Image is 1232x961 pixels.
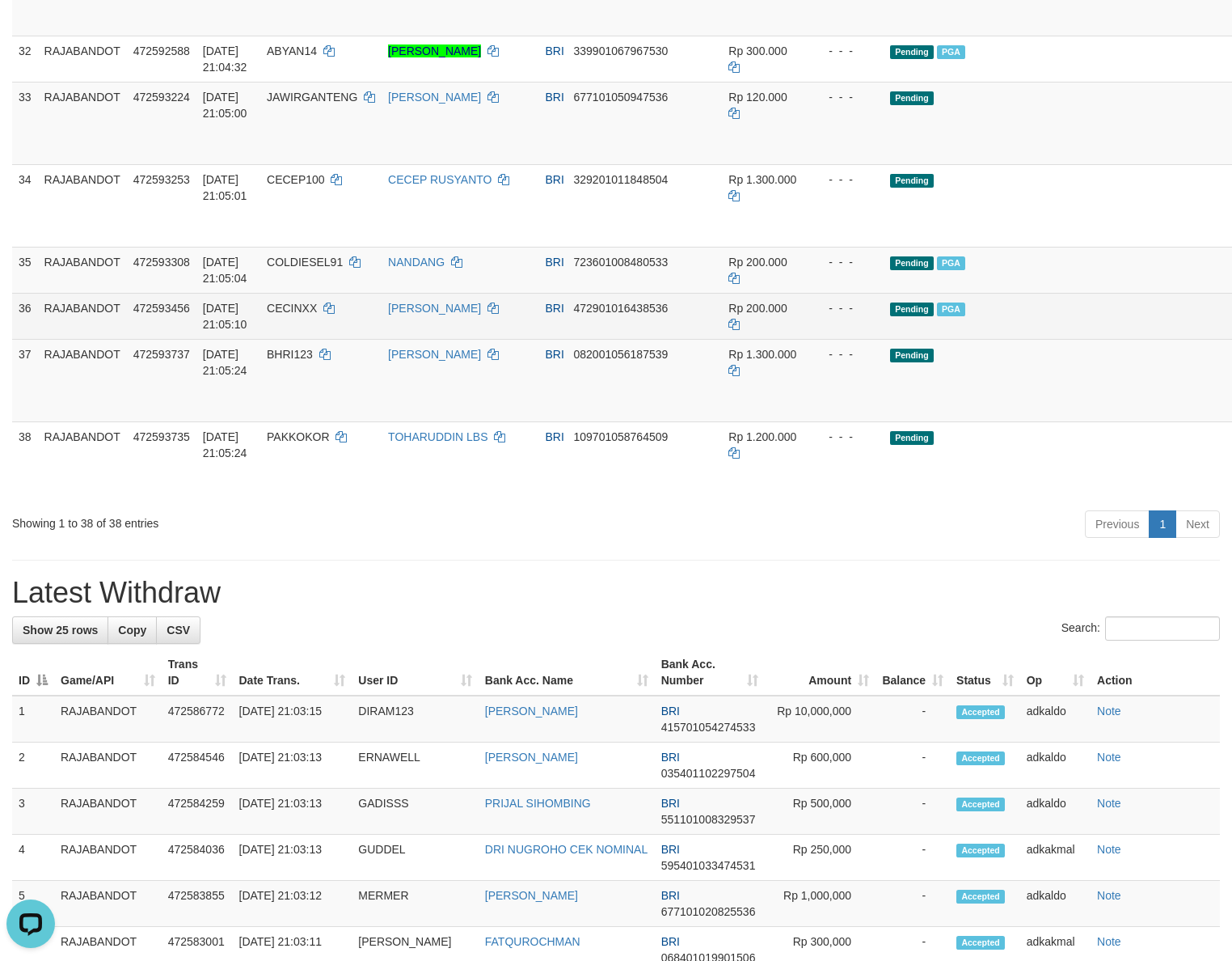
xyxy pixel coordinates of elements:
[12,835,54,881] td: 4
[267,44,317,57] span: ABYAN14
[661,813,756,826] span: Copy 551101008329537 to clipboard
[890,45,934,59] span: Pending
[661,721,756,734] span: Copy 415701054274533 to clipboard
[1105,616,1220,641] input: Search:
[54,789,162,835] td: RAJABANDOT
[937,256,965,270] span: PGA
[485,889,578,902] a: [PERSON_NAME]
[12,650,54,696] th: ID: activate to sort column descending
[267,430,330,443] span: PAKKOKOR
[133,256,190,269] span: 472593308
[816,300,877,316] div: - - -
[133,173,190,186] span: 472593253
[118,624,146,637] span: Copy
[765,650,875,696] th: Amount: activate to sort column ascending
[12,247,38,293] td: 35
[12,509,501,531] div: Showing 1 to 38 of 38 entries
[12,339,38,421] td: 37
[890,174,934,188] span: Pending
[956,844,1005,857] span: Accepted
[12,164,38,247] td: 34
[54,650,162,696] th: Game/API: activate to sort column ascending
[233,789,352,835] td: [DATE] 21:03:13
[233,881,352,927] td: [DATE] 21:03:12
[233,835,352,881] td: [DATE] 21:03:13
[765,789,875,835] td: Rp 500,000
[203,44,247,74] span: [DATE] 21:04:32
[661,767,756,780] span: Copy 035401102297504 to clipboard
[1097,705,1121,718] a: Note
[875,650,950,696] th: Balance: activate to sort column ascending
[816,429,877,445] div: - - -
[352,789,478,835] td: GADISSS
[352,881,478,927] td: MERMER
[388,302,481,315] a: [PERSON_NAME]
[573,44,668,57] span: Copy 339901067967530 to clipboard
[38,339,127,421] td: RAJABANDOT
[1061,616,1220,641] label: Search:
[203,348,247,377] span: [DATE] 21:05:24
[352,650,478,696] th: User ID: activate to sort column ascending
[1020,743,1091,789] td: adkaldo
[133,430,190,443] span: 472593735
[485,705,578,718] a: [PERSON_NAME]
[38,421,127,504] td: RAJABANDOT
[765,696,875,743] td: Rp 10,000,000
[203,302,247,331] span: [DATE] 21:05:10
[233,696,352,743] td: [DATE] 21:03:15
[728,44,787,57] span: Rp 300.000
[54,835,162,881] td: RAJABANDOT
[162,696,233,743] td: 472586772
[573,302,668,315] span: Copy 472901016438536 to clipboard
[267,302,317,315] span: CECINXX
[162,835,233,881] td: 472584036
[1097,843,1121,856] a: Note
[950,650,1020,696] th: Status: activate to sort column ascending
[12,789,54,835] td: 3
[1085,510,1150,538] a: Previous
[203,430,247,459] span: [DATE] 21:05:24
[162,650,233,696] th: Trans ID: activate to sort column ascending
[38,164,127,247] td: RAJABANDOT
[545,173,563,186] span: BRI
[12,36,38,82] td: 32
[267,91,357,104] span: JAWIRGANTENG
[728,348,796,361] span: Rp 1.300.000
[956,751,1005,765] span: Accepted
[661,705,680,718] span: BRI
[267,256,343,269] span: COLDIESEL91
[816,254,877,270] div: - - -
[388,430,487,443] a: TOHARUDDIN LBS
[661,843,680,856] span: BRI
[267,173,325,186] span: CECEP100
[890,91,934,105] span: Pending
[388,44,481,57] a: [PERSON_NAME]
[661,751,680,764] span: BRI
[573,173,668,186] span: Copy 329201011848504 to clipboard
[816,89,877,105] div: - - -
[956,798,1005,811] span: Accepted
[661,935,680,948] span: BRI
[108,616,157,644] a: Copy
[156,616,200,644] a: CSV
[890,303,934,316] span: Pending
[162,881,233,927] td: 472583855
[485,843,648,856] a: DRI NUGROHO CEK NOMINAL
[1020,650,1091,696] th: Op: activate to sort column ascending
[1020,696,1091,743] td: adkaldo
[956,936,1005,950] span: Accepted
[388,173,492,186] a: CECEP RUSYANTO
[728,173,796,186] span: Rp 1.300.000
[388,256,445,269] a: NANDANG
[545,91,563,104] span: BRI
[388,91,481,104] a: [PERSON_NAME]
[765,881,875,927] td: Rp 1,000,000
[38,247,127,293] td: RAJABANDOT
[1020,835,1091,881] td: adkakmal
[485,935,580,948] a: FATQUROCHMAN
[816,43,877,59] div: - - -
[573,348,668,361] span: Copy 082001056187539 to clipboard
[203,91,247,120] span: [DATE] 21:05:00
[233,650,352,696] th: Date Trans.: activate to sort column ascending
[1149,510,1176,538] a: 1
